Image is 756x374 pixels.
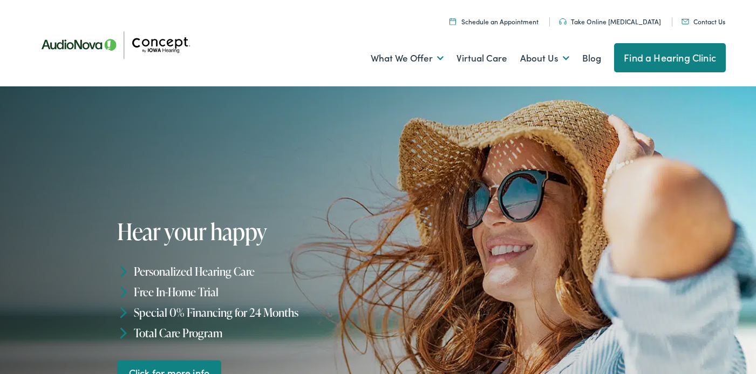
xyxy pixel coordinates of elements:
[449,17,539,26] a: Schedule an Appointment
[682,19,689,24] img: utility icon
[582,38,601,78] a: Blog
[614,43,726,72] a: Find a Hearing Clinic
[559,18,567,25] img: utility icon
[559,17,661,26] a: Take Online [MEDICAL_DATA]
[117,282,382,302] li: Free In-Home Trial
[371,38,444,78] a: What We Offer
[117,302,382,323] li: Special 0% Financing for 24 Months
[117,322,382,343] li: Total Care Program
[117,219,382,244] h1: Hear your happy
[449,18,456,25] img: A calendar icon to schedule an appointment at Concept by Iowa Hearing.
[117,261,382,282] li: Personalized Hearing Care
[520,38,569,78] a: About Us
[457,38,507,78] a: Virtual Care
[682,17,725,26] a: Contact Us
